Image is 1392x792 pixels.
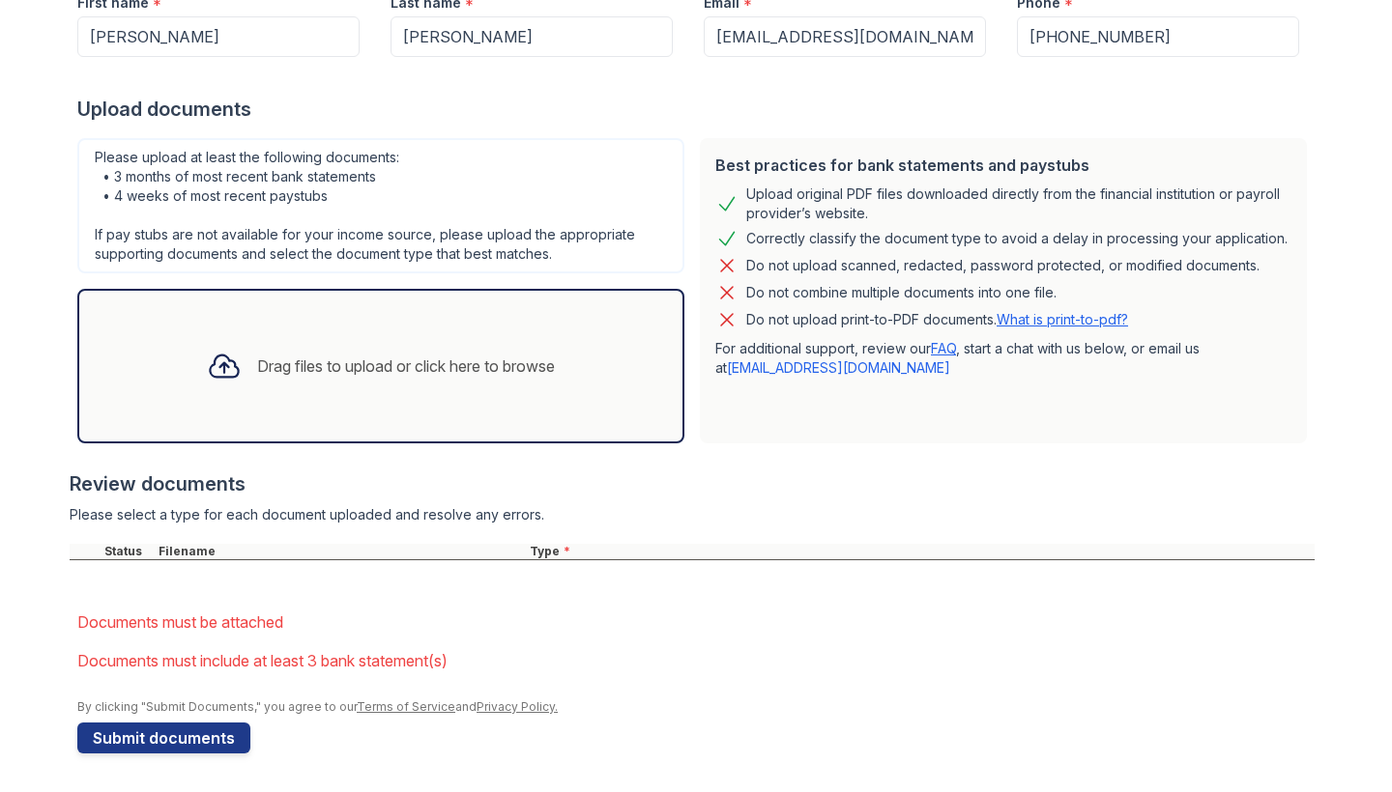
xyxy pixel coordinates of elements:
[477,699,558,714] a: Privacy Policy.
[526,544,1315,559] div: Type
[746,184,1291,223] div: Upload original PDF files downloaded directly from the financial institution or payroll provider’...
[257,354,555,378] div: Drag files to upload or click here to browse
[931,340,956,356] a: FAQ
[727,359,950,376] a: [EMAIL_ADDRESS][DOMAIN_NAME]
[77,603,1315,641] li: Documents must be attached
[155,544,526,559] div: Filename
[357,699,455,714] a: Terms of Service
[77,641,1315,680] li: Documents must include at least 3 bank statement(s)
[746,281,1057,304] div: Do not combine multiple documents into one file.
[715,339,1291,378] p: For additional support, review our , start a chat with us below, or email us at
[997,311,1128,327] a: What is print-to-pdf?
[746,310,1128,329] p: Do not upload print-to-PDF documents.
[77,96,1315,123] div: Upload documents
[715,154,1291,177] div: Best practices for bank statements and paystubs
[70,505,1315,524] div: Please select a type for each document uploaded and resolve any errors.
[101,544,155,559] div: Status
[77,138,684,273] div: Please upload at least the following documents: • 3 months of most recent bank statements • 4 wee...
[746,227,1288,250] div: Correctly classify the document type to avoid a delay in processing your application.
[70,470,1315,497] div: Review documents
[77,699,1315,715] div: By clicking "Submit Documents," you agree to our and
[746,254,1260,277] div: Do not upload scanned, redacted, password protected, or modified documents.
[77,722,250,753] button: Submit documents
